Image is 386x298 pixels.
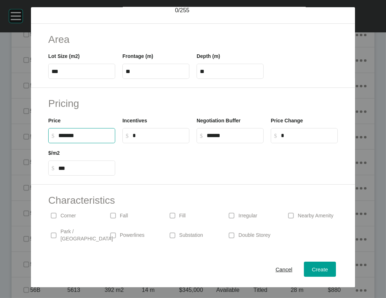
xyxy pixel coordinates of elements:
h2: Characteristics [48,193,338,207]
button: Create [304,262,336,277]
tspan: $ [274,133,277,139]
input: $ [207,132,260,139]
label: Incentives [122,118,147,123]
p: Fill [179,212,186,220]
p: Double Storey [238,232,270,239]
p: Powerlines [120,232,144,239]
input: $ [58,165,112,171]
span: Cancel [275,266,292,272]
span: Create [312,266,328,272]
label: Price Change [271,118,303,123]
p: Irregular [238,212,257,220]
input: $ [281,132,335,139]
p: Park / [GEOGRAPHIC_DATA] [60,228,113,242]
label: Frontage (m) [122,53,153,59]
tspan: $ [200,133,203,139]
label: $/m2 [48,150,60,156]
div: / 255 [48,6,189,14]
label: Negotiation Buffer [197,118,241,123]
p: Substation [179,232,203,239]
span: 0 [175,7,178,13]
tspan: $ [51,133,54,139]
label: Lot Size (m2) [48,53,80,59]
h2: Area [48,32,338,46]
p: Fall [120,212,128,220]
p: Corner [60,212,76,220]
label: Price [48,118,60,123]
input: $ [58,132,112,139]
h2: Pricing [48,96,338,110]
tspan: $ [51,165,54,171]
input: $ [133,132,186,139]
tspan: $ [126,133,129,139]
button: Cancel [268,262,300,277]
label: Depth (m) [197,53,220,59]
p: Nearby Amenity [298,212,333,220]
